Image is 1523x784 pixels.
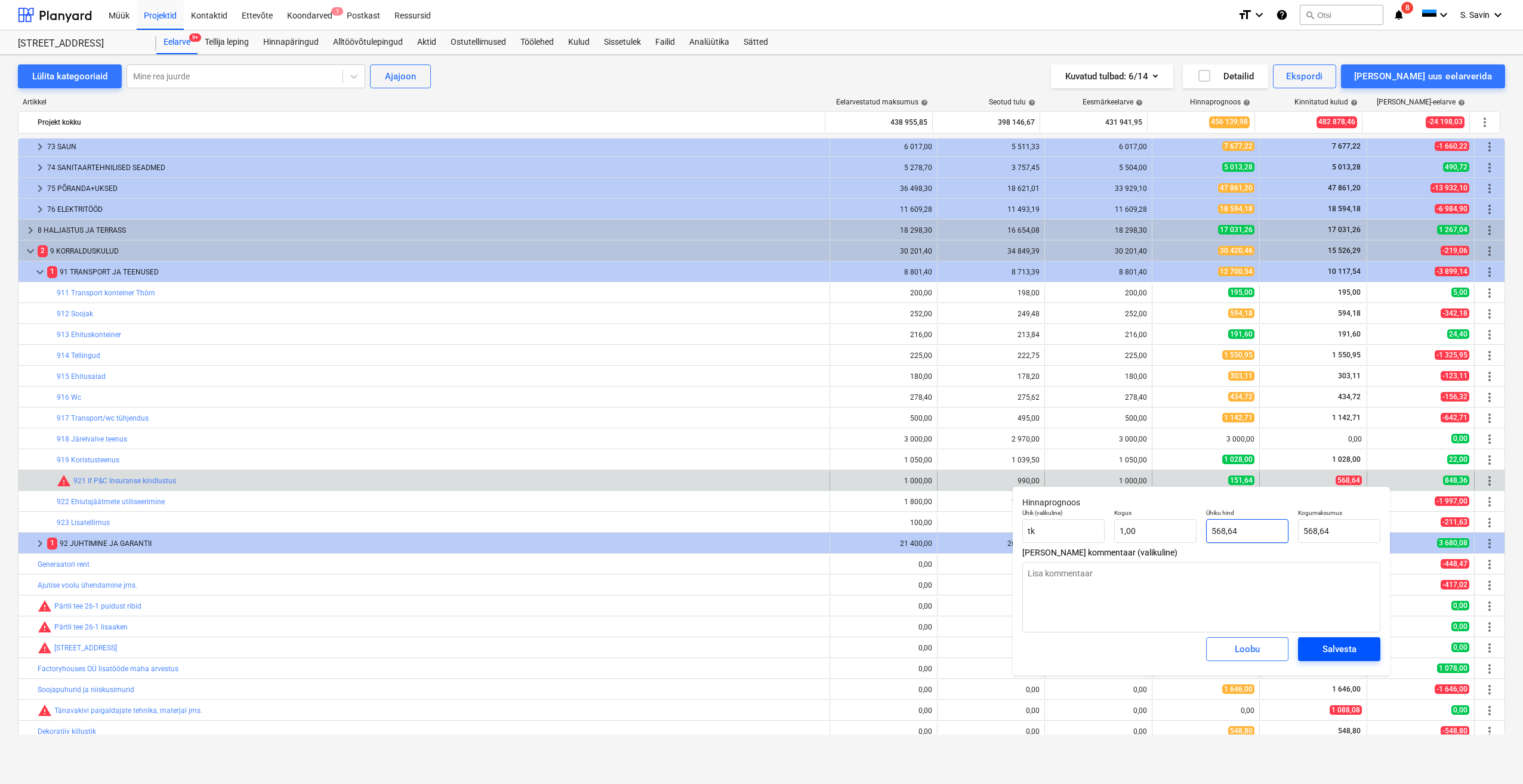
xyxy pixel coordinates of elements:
[1482,683,1497,697] span: Rohkem tegevusi
[1435,204,1469,214] span: -6 984,90
[1050,289,1147,297] div: 200,00
[942,351,1040,360] div: 222,75
[385,69,416,84] div: Ajajoon
[443,30,513,54] div: Ostutellimused
[38,560,90,569] a: Generaatori rent
[942,518,1040,527] div: 99,00
[1482,244,1497,258] span: Rohkem tegevusi
[33,202,47,217] span: keyboard_arrow_right
[189,33,201,42] span: 9+
[1491,8,1505,22] i: keyboard_arrow_down
[1443,162,1469,172] span: 490,72
[47,263,825,282] div: 91 TRANSPORT JA TEENUSED
[1331,413,1362,422] span: 1 142,71
[47,266,57,277] span: 1
[835,435,932,443] div: 3 000,00
[835,143,932,151] div: 6 017,00
[23,223,38,237] span: keyboard_arrow_right
[1435,350,1469,360] span: -1 325,95
[1482,557,1497,572] span: Rohkem tegevusi
[1322,641,1356,657] div: Salvesta
[47,538,57,549] span: 1
[1228,371,1254,381] span: 303,11
[835,581,932,589] div: 0,00
[1478,115,1492,129] span: Rohkem tegevusi
[1451,643,1469,652] span: 0,00
[198,30,256,54] a: Tellija leping
[1298,637,1380,661] button: Salvesta
[942,143,1040,151] div: 5 511,33
[1050,226,1147,234] div: 18 298,30
[835,247,932,255] div: 30 201,40
[942,268,1040,276] div: 8 713,39
[1327,184,1362,192] span: 47 861,20
[1337,309,1362,317] span: 594,18
[1050,393,1147,402] div: 278,40
[1482,536,1497,551] span: Rohkem tegevusi
[835,331,932,339] div: 216,00
[1482,432,1497,446] span: Rohkem tegevusi
[1276,8,1288,22] i: Abikeskus
[1327,267,1362,276] span: 10 117,54
[33,181,47,196] span: keyboard_arrow_right
[1300,5,1383,25] button: Otsi
[1451,622,1469,631] span: 0,00
[1341,64,1505,88] button: [PERSON_NAME] uus eelarverida
[57,331,121,339] a: 913 Ehituskonteiner
[1482,369,1497,384] span: Rohkem tegevusi
[1045,113,1142,132] div: 431 941,95
[682,30,736,54] a: Analüütika
[1437,663,1469,673] span: 1 078,00
[1331,351,1362,359] span: 1 550,95
[1482,307,1497,321] span: Rohkem tegevusi
[989,98,1035,106] div: Seotud tulu
[1286,69,1322,84] div: Ekspordi
[18,98,826,106] div: Artikkel
[1222,684,1254,694] span: 1 646,00
[942,247,1040,255] div: 34 849,39
[47,158,825,177] div: 74 SANITAARTEHNILISED SEADMED
[38,641,52,655] span: Seotud kulud ületavad prognoosi
[1482,578,1497,592] span: Rohkem tegevusi
[57,414,149,422] a: 917 Transport/wc tühjendus
[1441,371,1469,381] span: -123,11
[1228,288,1254,297] span: 195,00
[33,536,47,551] span: keyboard_arrow_right
[1222,162,1254,172] span: 5 013,28
[33,160,47,175] span: keyboard_arrow_right
[942,435,1040,443] div: 2 970,00
[1298,509,1380,519] p: Kogumaksumus
[54,623,128,631] a: Pärtli tee 26-1 lisaaken
[942,581,1040,589] div: 0,00
[835,226,932,234] div: 18 298,30
[1337,372,1362,380] span: 303,11
[38,113,820,132] div: Projekt kokku
[1436,8,1451,22] i: keyboard_arrow_down
[156,30,198,54] div: Eelarve
[942,477,1040,485] div: 990,00
[597,30,648,54] a: Sissetulek
[1482,724,1497,739] span: Rohkem tegevusi
[1206,509,1288,519] p: Ühiku hind
[835,393,932,402] div: 278,40
[1051,64,1173,88] button: Kuvatud tulbad:6/14
[942,539,1040,548] div: 26 136,00
[1252,8,1266,22] i: keyboard_arrow_down
[1437,225,1469,234] span: 1 267,04
[38,599,52,613] span: Seotud kulud ületavad prognoosi
[370,64,431,88] button: Ajajoon
[1228,308,1254,318] span: 594,18
[942,623,1040,631] div: 0,00
[38,245,48,257] span: 2
[1451,601,1469,610] span: 0,00
[1482,703,1497,718] span: Rohkem tegevusi
[23,244,38,258] span: keyboard_arrow_down
[942,706,1040,715] div: 0,00
[1083,98,1143,106] div: Eesmärkeelarve
[835,163,932,172] div: 5 278,70
[57,351,100,360] a: 914 Tellingud
[18,38,142,50] div: [STREET_ADDRESS]
[54,706,202,715] a: Tänavakivi paigaldajate tehnika, materjal jms.
[1050,686,1147,694] div: 0,00
[835,518,932,527] div: 100,00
